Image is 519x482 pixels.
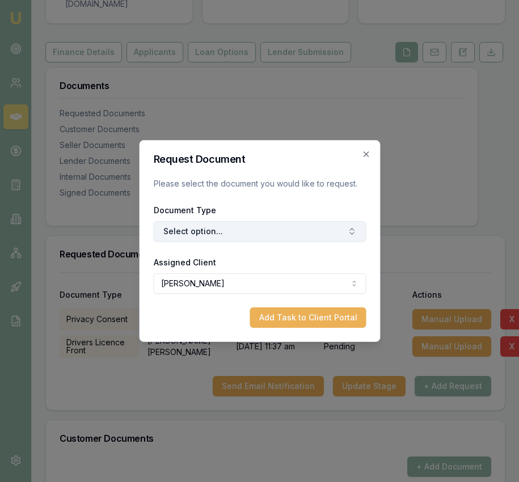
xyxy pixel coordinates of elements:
[153,154,366,164] h2: Request Document
[153,205,216,215] label: Document Type
[250,307,366,328] button: Add Task to Client Portal
[153,178,366,189] p: Please select the document you would like to request.
[153,221,366,242] button: Select option...
[153,257,216,267] label: Assigned Client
